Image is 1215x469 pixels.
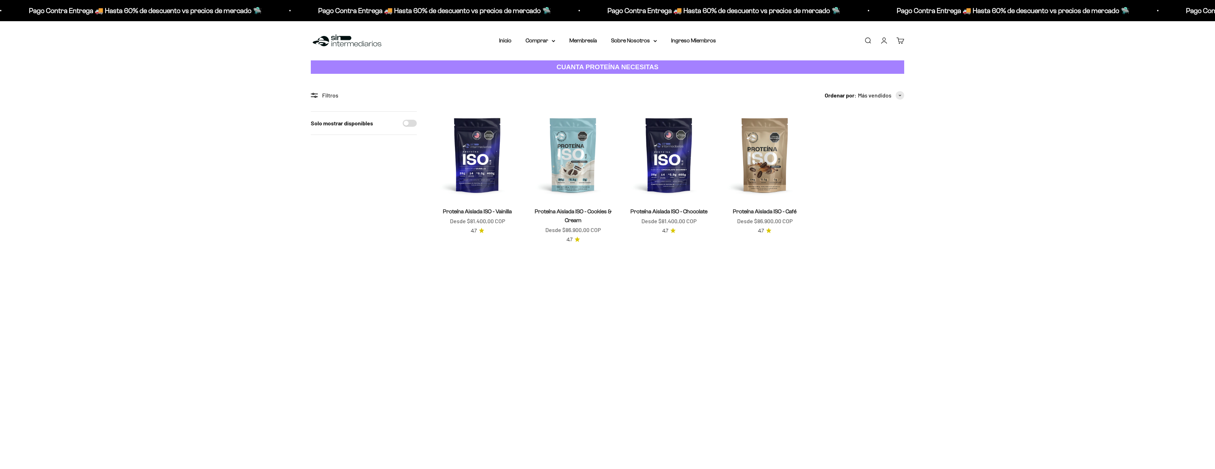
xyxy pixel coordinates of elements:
span: 4.7 [662,227,668,235]
a: Proteína Aislada ISO - Chocolate [630,208,707,214]
sale-price: Desde $86.900,00 COP [545,225,601,234]
a: Proteína Aislada ISO - Café [733,208,796,214]
p: Pago Contra Entrega 🚚 Hasta 60% de descuento vs precios de mercado 🛸 [316,5,549,16]
summary: Sobre Nosotros [611,36,657,45]
a: Proteína Aislada ISO - Cookies & Cream [535,208,612,223]
p: Pago Contra Entrega 🚚 Hasta 60% de descuento vs precios de mercado 🛸 [27,5,260,16]
a: Proteína Aislada ISO - Vainilla [443,208,512,214]
span: 4.7 [471,227,477,235]
div: Filtros [311,91,417,100]
span: 4.7 [567,236,573,244]
strong: CUANTA PROTEÍNA NECESITAS [557,63,659,71]
a: Membresía [569,37,597,43]
p: Pago Contra Entrega 🚚 Hasta 60% de descuento vs precios de mercado 🛸 [895,5,1127,16]
sale-price: Desde $81.400,00 COP [641,216,697,226]
a: Ingreso Miembros [671,37,716,43]
a: 4.74.7 de 5.0 estrellas [758,227,771,235]
span: Más vendidos [858,91,891,100]
summary: Comprar [526,36,555,45]
span: Ordenar por: [825,91,857,100]
a: 4.74.7 de 5.0 estrellas [567,236,580,244]
a: CUANTA PROTEÍNA NECESITAS [311,60,904,74]
p: Pago Contra Entrega 🚚 Hasta 60% de descuento vs precios de mercado 🛸 [605,5,838,16]
span: 4.7 [758,227,764,235]
a: 4.74.7 de 5.0 estrellas [471,227,484,235]
label: Solo mostrar disponibles [311,119,373,128]
sale-price: Desde $81.400,00 COP [450,216,505,226]
a: Inicio [499,37,511,43]
a: 4.74.7 de 5.0 estrellas [662,227,676,235]
sale-price: Desde $86.900,00 COP [737,216,793,226]
button: Más vendidos [858,91,904,100]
